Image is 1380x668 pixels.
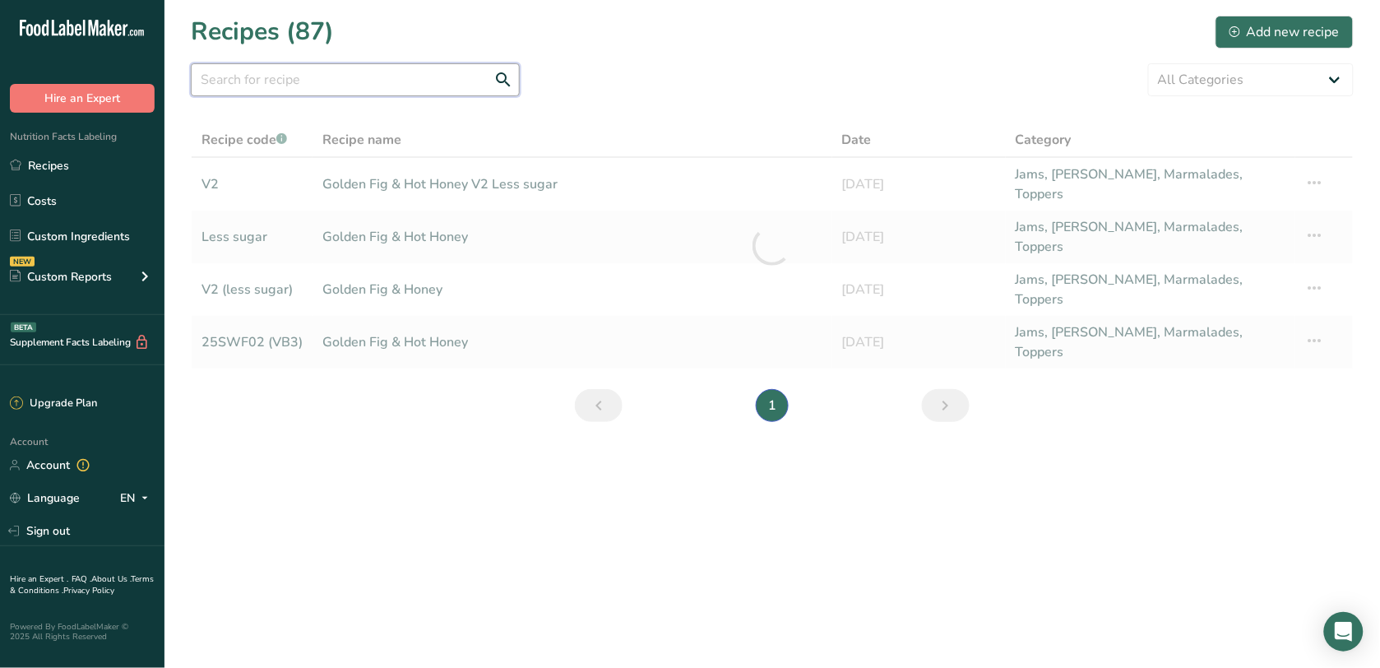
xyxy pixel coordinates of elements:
input: Search for recipe [191,63,520,96]
a: Terms & Conditions . [10,573,154,596]
div: BETA [11,322,36,332]
div: Upgrade Plan [10,396,97,412]
div: NEW [10,257,35,267]
h1: Recipes (87) [191,13,334,50]
div: EN [120,489,155,508]
a: Hire an Expert . [10,573,68,585]
button: Hire an Expert [10,84,155,113]
div: Custom Reports [10,268,112,285]
a: FAQ . [72,573,91,585]
a: About Us . [91,573,131,585]
div: Open Intercom Messenger [1324,612,1364,652]
button: Add new recipe [1216,16,1354,49]
a: Privacy Policy [63,585,114,596]
a: Language [10,484,80,513]
div: Add new recipe [1229,22,1340,42]
div: Powered By FoodLabelMaker © 2025 All Rights Reserved [10,622,155,642]
a: Previous page [575,389,623,422]
a: Next page [922,389,970,422]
